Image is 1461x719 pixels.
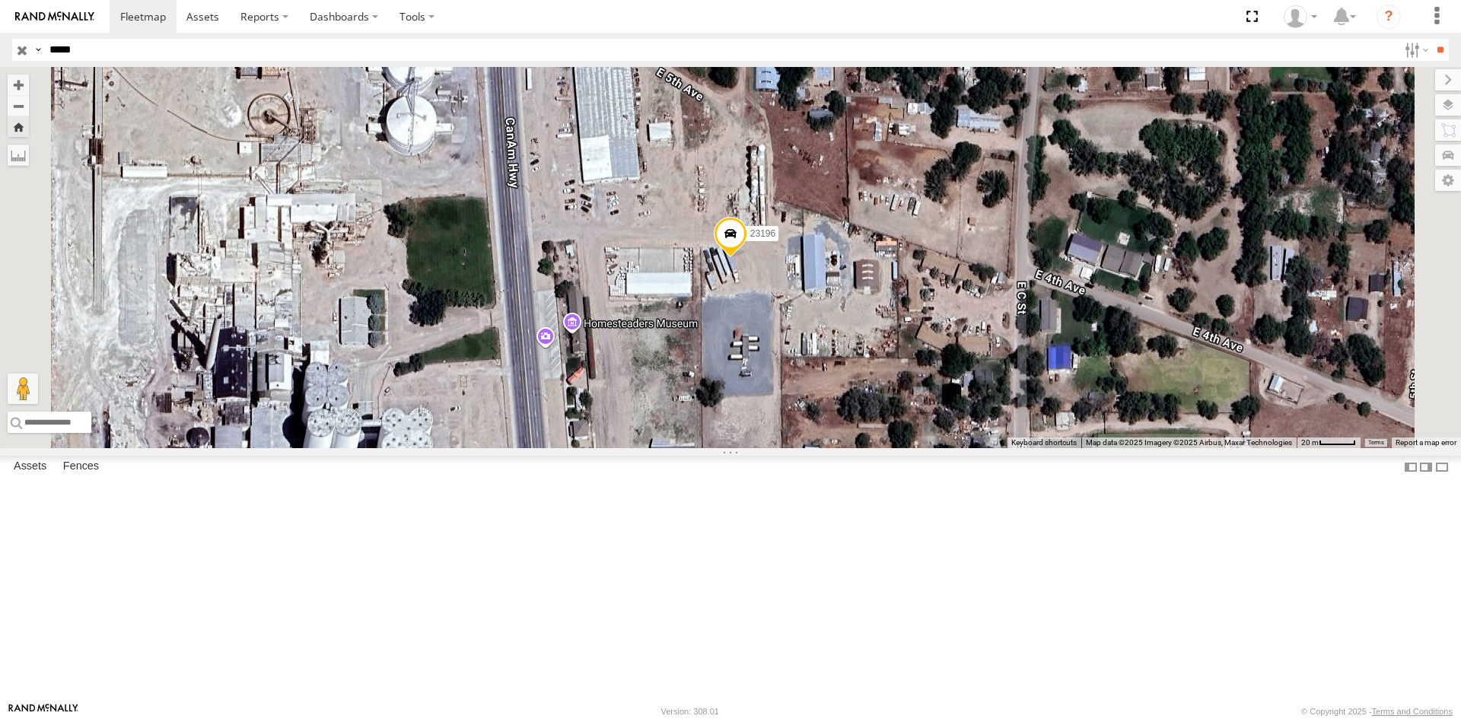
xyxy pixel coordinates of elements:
label: Search Query [32,39,44,61]
label: Dock Summary Table to the Left [1403,456,1418,478]
label: Map Settings [1435,170,1461,191]
button: Zoom in [8,75,29,95]
label: Hide Summary Table [1434,456,1450,478]
div: Version: 308.01 [661,707,719,716]
a: Visit our Website [8,704,78,719]
div: © Copyright 2025 - [1301,707,1453,716]
button: Keyboard shortcuts [1011,437,1077,448]
span: Map data ©2025 Imagery ©2025 Airbus, Maxar Technologies [1086,438,1292,447]
button: Drag Pegman onto the map to open Street View [8,374,38,404]
div: Andres Calderon [1278,5,1323,28]
button: Zoom out [8,95,29,116]
a: Report a map error [1396,438,1456,447]
img: rand-logo.svg [15,11,94,22]
label: Search Filter Options [1399,39,1431,61]
button: Zoom Home [8,116,29,137]
label: Dock Summary Table to the Right [1418,456,1434,478]
span: 23196 [750,228,775,239]
a: Terms (opens in new tab) [1368,440,1384,446]
label: Measure [8,145,29,166]
i: ? [1377,5,1401,29]
a: Terms and Conditions [1372,707,1453,716]
label: Fences [56,457,107,478]
label: Assets [6,457,54,478]
span: 20 m [1301,438,1319,447]
button: Map Scale: 20 m per 45 pixels [1297,437,1361,448]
